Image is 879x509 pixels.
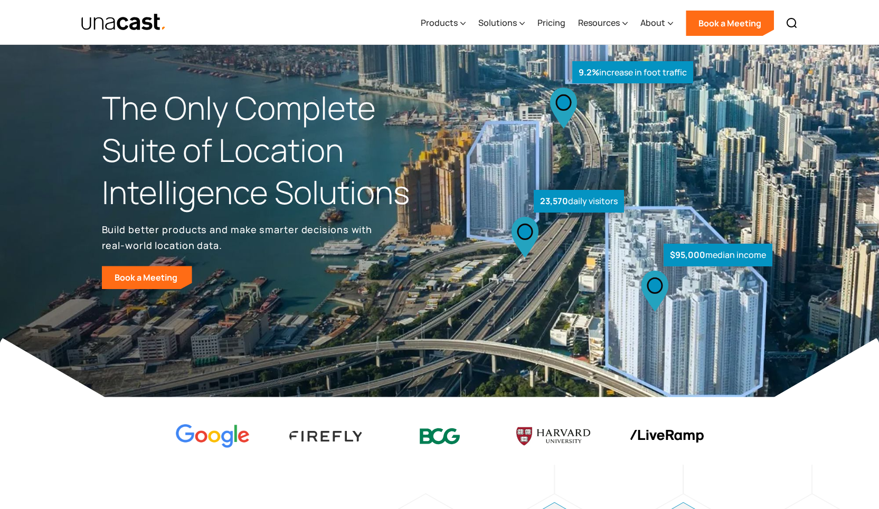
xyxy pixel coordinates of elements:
img: Search icon [786,17,798,30]
h1: The Only Complete Suite of Location Intelligence Solutions [102,87,440,213]
strong: 23,570 [540,195,568,207]
img: liveramp logo [630,430,704,443]
strong: 9.2% [579,66,599,78]
a: home [81,13,167,32]
img: BCG logo [403,421,477,452]
a: Book a Meeting [686,11,774,36]
p: Build better products and make smarter decisions with real-world location data. [102,222,376,253]
div: Resources [578,16,620,29]
img: Harvard U logo [516,424,590,449]
div: Products [421,16,458,29]
a: Pricing [537,2,565,45]
div: median income [664,244,772,266]
div: increase in foot traffic [572,61,693,84]
img: Google logo Color [176,424,250,449]
div: About [640,2,673,45]
div: daily visitors [534,190,624,213]
div: About [640,16,665,29]
div: Products [421,2,466,45]
div: Solutions [478,2,525,45]
div: Resources [578,2,628,45]
a: Book a Meeting [102,266,192,289]
strong: $95,000 [670,249,705,261]
div: Solutions [478,16,517,29]
img: Unacast text logo [81,13,167,32]
img: Firefly Advertising logo [289,431,363,441]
